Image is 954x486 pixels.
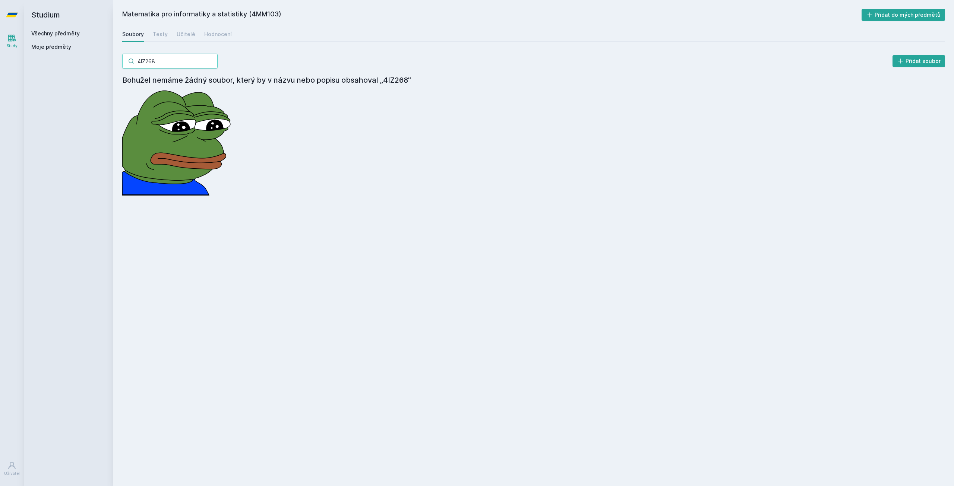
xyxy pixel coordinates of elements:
img: error_picture.png [122,86,234,196]
a: Učitelé [177,27,195,42]
div: Uživatel [4,471,20,476]
a: Study [1,30,22,53]
a: Testy [153,27,168,42]
button: Přidat soubor [893,55,945,67]
div: Učitelé [177,31,195,38]
div: Hodnocení [204,31,232,38]
a: Soubory [122,27,144,42]
a: Hodnocení [204,27,232,42]
h2: Matematika pro informatiky a statistiky (4MM103) [122,9,862,21]
div: Study [7,43,18,49]
div: Soubory [122,31,144,38]
input: Hledej soubor [122,54,218,69]
a: Uživatel [1,457,22,480]
span: Moje předměty [31,43,71,51]
a: Všechny předměty [31,30,80,36]
h4: Bohužel nemáme žádný soubor, který by v názvu nebo popisu obsahoval „4IZ268” [122,74,945,86]
div: Testy [153,31,168,38]
button: Přidat do mých předmětů [862,9,945,21]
